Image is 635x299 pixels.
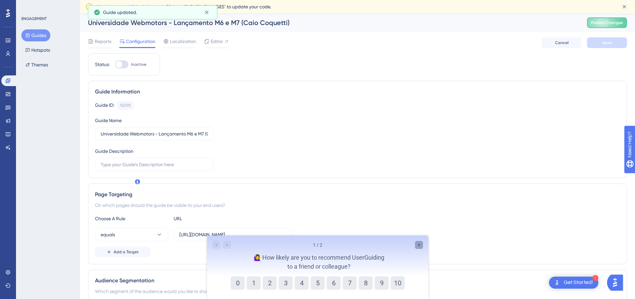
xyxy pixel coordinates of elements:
div: Guide Name [95,116,122,124]
div: Open Get Started! checklist, remaining modules: 1 [549,277,598,289]
button: Save [587,37,627,48]
span: Inactive [131,62,146,67]
div: Guide Description [95,147,133,155]
input: Type your Guide’s Name here [101,130,208,137]
input: yourwebsite.com/path [179,231,287,238]
div: 1 [592,275,598,281]
div: URL [174,215,247,223]
iframe: UserGuiding Survey [207,236,428,299]
span: Configuration [126,37,155,45]
img: launcher-image-alternative-text [553,279,561,287]
div: Status: [95,60,110,68]
button: Hotspots [21,44,54,56]
span: equals [101,231,115,239]
div: 152195 [120,103,131,108]
div: Page Targeting [95,191,620,199]
span: Cancel [555,40,569,45]
button: Publish Changes [587,17,627,28]
div: Guide Information [95,88,620,96]
span: You have unpublished changes. Click on ‘PUBLISH CHANGES’ to update your code. [97,3,271,11]
span: Editor [211,37,223,45]
input: Type your Guide’s Description here [101,161,208,168]
span: Localization [170,37,196,45]
button: equals [95,228,168,241]
button: Cancel [542,37,582,48]
span: Guide updated. [103,8,137,16]
div: Audience Segmentation [95,277,620,285]
div: Get Started! [564,279,593,286]
iframe: UserGuiding AI Assistant Launcher [607,273,627,293]
div: On which pages should the guide be visible to your end users? [95,201,620,209]
button: Themes [21,59,52,71]
span: Need Help? [16,2,42,10]
span: Reports [95,37,111,45]
span: Save [602,40,612,45]
div: Choose A Rule [95,215,168,223]
div: Which segment of the audience would you like to show this guide to? [95,287,620,295]
button: Guides [21,29,50,41]
span: Add a Target [114,249,139,255]
button: Add a Target [95,247,150,257]
div: Guide ID: [95,101,114,110]
span: Publish Changes [591,20,623,25]
div: ENGAGEMENT [21,16,47,21]
div: Universidade Webmotors - Lançamento M6 e M7 (Caio Coquetti) [88,18,570,27]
